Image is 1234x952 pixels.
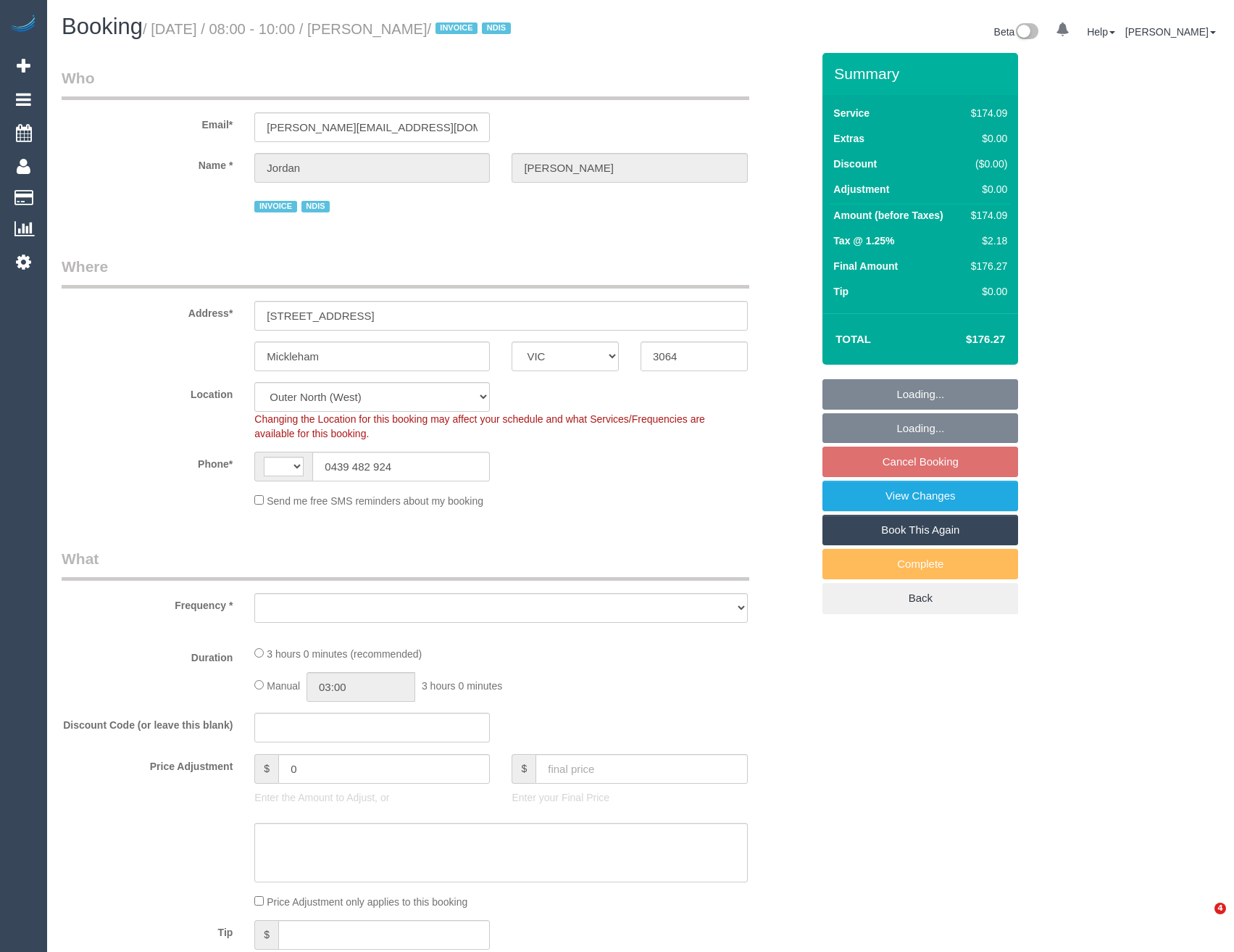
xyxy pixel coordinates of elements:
input: Email* [254,112,490,142]
label: Tip [51,920,243,940]
a: Book This Again [822,515,1018,545]
span: Send me free SMS reminders about my booking [267,495,483,507]
span: NDIS [482,22,510,34]
input: Suburb* [254,342,490,371]
input: Last Name* [512,153,747,183]
input: First Name* [254,153,490,183]
span: / [428,21,515,37]
div: $0.00 [965,131,1007,146]
a: [PERSON_NAME] [1125,26,1216,38]
p: Enter the Amount to Adjust, or [254,790,490,805]
p: Enter your Final Price [512,790,747,805]
a: Back [822,583,1018,613]
span: Manual [267,680,300,692]
span: 3 hours 0 minutes (recommended) [267,648,422,660]
label: Extras [833,131,864,146]
span: INVOICE [254,201,296,212]
div: $0.00 [965,182,1007,196]
legend: What [62,548,749,581]
h3: Summary [834,65,1011,82]
legend: Who [62,67,749,100]
label: Name * [51,153,243,173]
label: Duration [51,645,243,665]
label: Discount [833,157,877,171]
label: Price Adjustment [51,754,243,774]
label: Phone* [51,452,243,471]
div: $0.00 [965,284,1007,299]
label: Amount (before Taxes) [833,208,943,223]
input: Post Code* [641,342,748,371]
span: $ [254,754,278,784]
label: Frequency * [51,593,243,613]
label: Adjustment [833,182,889,196]
label: Service [833,106,870,120]
span: NDIS [301,201,330,212]
label: Tip [833,284,849,299]
span: 4 [1214,903,1226,914]
img: New interface [1014,23,1038,42]
label: Final Amount [833,259,898,273]
input: Phone* [312,452,490,481]
a: Beta [994,26,1039,38]
div: $174.09 [965,106,1007,120]
strong: Total [835,333,871,345]
label: Email* [51,112,243,132]
span: Changing the Location for this booking may affect your schedule and what Services/Frequencies are... [254,413,705,439]
img: Automaid Logo [9,15,38,35]
input: final price [535,754,747,784]
legend: Where [62,256,749,289]
span: 3 hours 0 minutes [422,680,502,692]
span: $ [254,920,278,950]
span: Price Adjustment only applies to this booking [267,896,467,908]
a: View Changes [822,481,1018,511]
label: Location [51,382,243,402]
span: $ [512,754,535,784]
div: ($0.00) [965,157,1007,171]
label: Tax @ 1.25% [833,233,894,248]
label: Discount Code (or leave this blank) [51,713,243,732]
div: $174.09 [965,208,1007,223]
div: $176.27 [965,259,1007,273]
a: Help [1087,26,1115,38]
span: INVOICE [435,22,478,34]
div: $2.18 [965,233,1007,248]
small: / [DATE] / 08:00 - 10:00 / [PERSON_NAME] [143,21,515,37]
span: Booking [62,14,143,39]
h4: $176.27 [922,334,1005,346]
label: Address* [51,301,243,320]
iframe: Intercom live chat [1185,903,1220,937]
